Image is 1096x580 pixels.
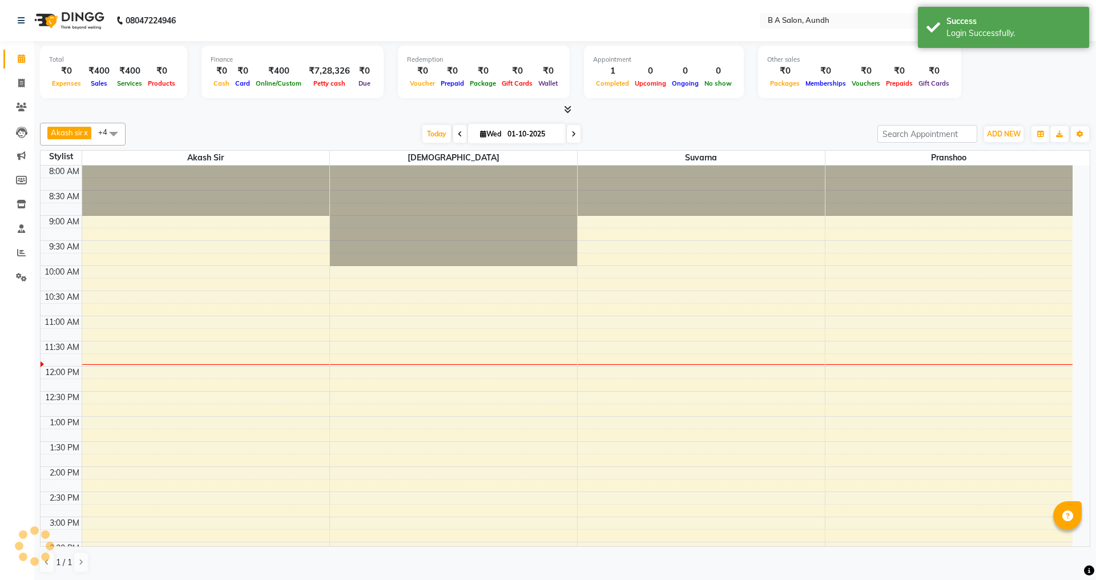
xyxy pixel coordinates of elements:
div: 3:00 PM [47,517,82,529]
span: ADD NEW [987,130,1021,138]
div: 2:00 PM [47,467,82,479]
a: x [83,128,88,137]
span: Services [114,79,145,87]
div: ₹0 [407,65,438,78]
div: ₹0 [232,65,253,78]
div: 12:30 PM [43,392,82,404]
span: Gift Cards [499,79,535,87]
div: 10:30 AM [42,291,82,303]
span: Expenses [49,79,84,87]
span: Petty cash [311,79,348,87]
button: ADD NEW [984,126,1024,142]
div: 9:00 AM [47,216,82,228]
span: Akash sir [82,151,329,165]
span: Gift Cards [916,79,952,87]
span: 1 / 1 [56,557,72,569]
div: 10:00 AM [42,266,82,278]
span: Products [145,79,178,87]
span: Due [356,79,373,87]
div: Stylist [41,151,82,163]
span: Ongoing [669,79,702,87]
div: 1 [593,65,632,78]
div: 3:30 PM [47,542,82,554]
div: 1:30 PM [47,442,82,454]
div: ₹0 [883,65,916,78]
span: Wed [477,130,504,138]
div: 0 [632,65,669,78]
div: ₹0 [354,65,374,78]
span: pranshoo [825,151,1073,165]
span: Cash [211,79,232,87]
div: 1:00 PM [47,417,82,429]
div: ₹400 [84,65,114,78]
span: Prepaid [438,79,467,87]
div: 0 [702,65,735,78]
span: Suvarna [578,151,825,165]
div: ₹0 [499,65,535,78]
img: logo [29,5,107,37]
span: Voucher [407,79,438,87]
iframe: chat widget [1048,534,1085,569]
div: 0 [669,65,702,78]
span: Wallet [535,79,561,87]
input: 2025-10-01 [504,126,561,143]
div: Login Successfully. [946,27,1081,39]
span: Online/Custom [253,79,304,87]
div: 9:30 AM [47,241,82,253]
div: ₹400 [114,65,145,78]
div: 11:00 AM [42,316,82,328]
span: Packages [767,79,803,87]
div: 2:30 PM [47,492,82,504]
div: 8:30 AM [47,191,82,203]
span: No show [702,79,735,87]
div: Redemption [407,55,561,65]
b: 08047224946 [126,5,176,37]
span: Sales [88,79,110,87]
div: Appointment [593,55,735,65]
input: Search Appointment [877,125,977,143]
div: Total [49,55,178,65]
div: 11:30 AM [42,341,82,353]
span: Upcoming [632,79,669,87]
div: ₹0 [438,65,467,78]
div: ₹7,28,326 [304,65,354,78]
span: Memberships [803,79,849,87]
span: Package [467,79,499,87]
div: ₹0 [803,65,849,78]
div: 8:00 AM [47,166,82,178]
div: Finance [211,55,374,65]
span: [DEMOGRAPHIC_DATA] [330,151,577,165]
div: ₹0 [145,65,178,78]
div: ₹400 [253,65,304,78]
div: ₹0 [49,65,84,78]
span: Card [232,79,253,87]
span: Prepaids [883,79,916,87]
span: Today [422,125,451,143]
div: ₹0 [535,65,561,78]
span: Vouchers [849,79,883,87]
div: ₹0 [767,65,803,78]
span: Akash sir [51,128,83,137]
div: ₹0 [849,65,883,78]
span: Completed [593,79,632,87]
div: 12:00 PM [43,366,82,378]
div: ₹0 [467,65,499,78]
div: ₹0 [916,65,952,78]
div: Other sales [767,55,952,65]
div: ₹0 [211,65,232,78]
div: Success [946,15,1081,27]
span: +4 [98,127,116,136]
